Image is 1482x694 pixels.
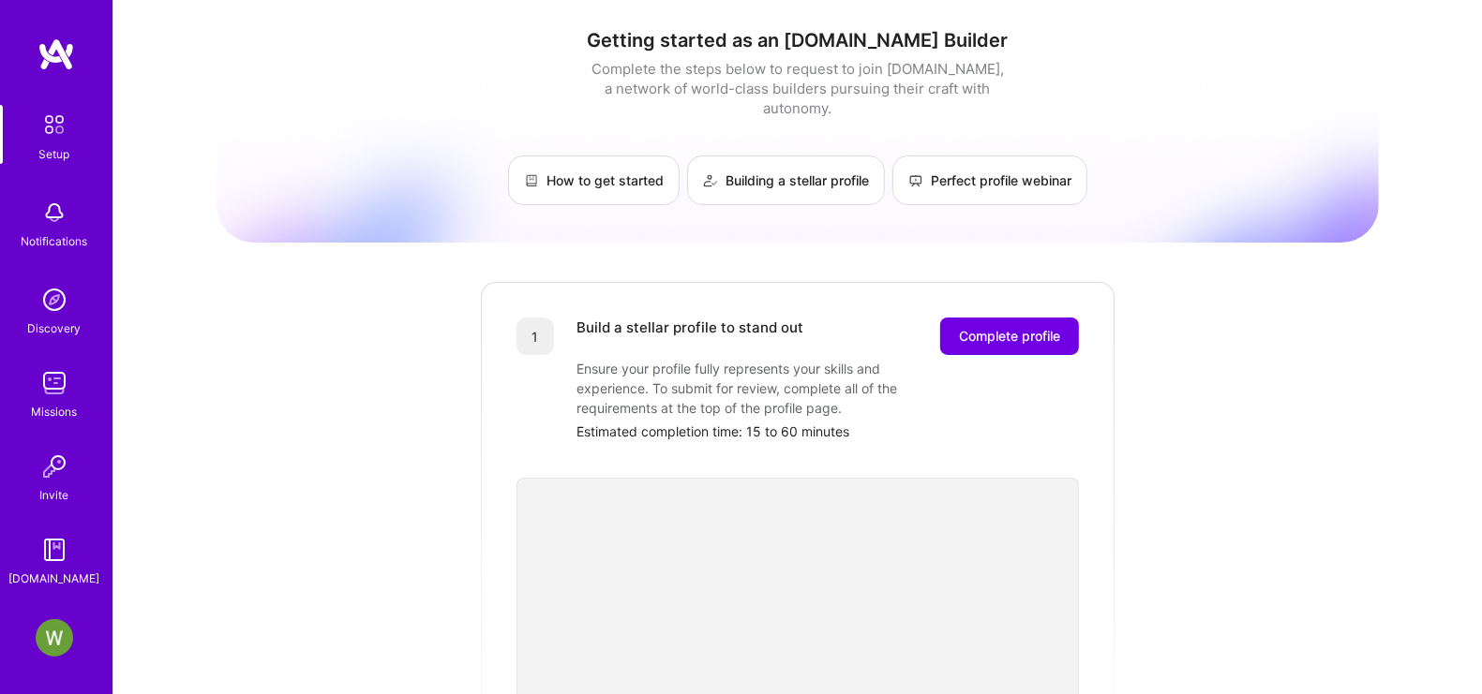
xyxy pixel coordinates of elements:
[36,194,73,231] img: bell
[587,59,1009,118] div: Complete the steps below to request to join [DOMAIN_NAME], a network of world-class builders purs...
[36,364,73,402] img: teamwork
[36,281,73,318] img: discovery
[508,155,680,205] a: How to get started
[37,37,75,71] img: logo
[892,155,1087,205] a: Perfect profile webinar
[32,402,78,421] div: Missions
[39,144,70,164] div: Setup
[940,317,1079,355] button: Complete profile
[908,173,923,188] img: Perfect profile webinar
[576,317,803,355] div: Build a stellar profile to stand out
[36,619,73,657] img: User Avatar
[31,619,78,657] a: User Avatar
[28,318,82,338] div: Discovery
[524,173,539,188] img: How to get started
[36,448,73,485] img: Invite
[35,105,74,144] img: setup
[9,568,100,588] div: [DOMAIN_NAME]
[576,421,1079,441] div: Estimated completion time: 15 to 60 minutes
[217,29,1379,52] h1: Getting started as an [DOMAIN_NAME] Builder
[516,317,554,355] div: 1
[36,531,73,568] img: guide book
[576,359,951,418] div: Ensure your profile fully represents your skills and experience. To submit for review, complete a...
[40,485,69,505] div: Invite
[22,231,88,251] div: Notifications
[703,173,718,188] img: Building a stellar profile
[687,155,885,205] a: Building a stellar profile
[959,327,1060,346] span: Complete profile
